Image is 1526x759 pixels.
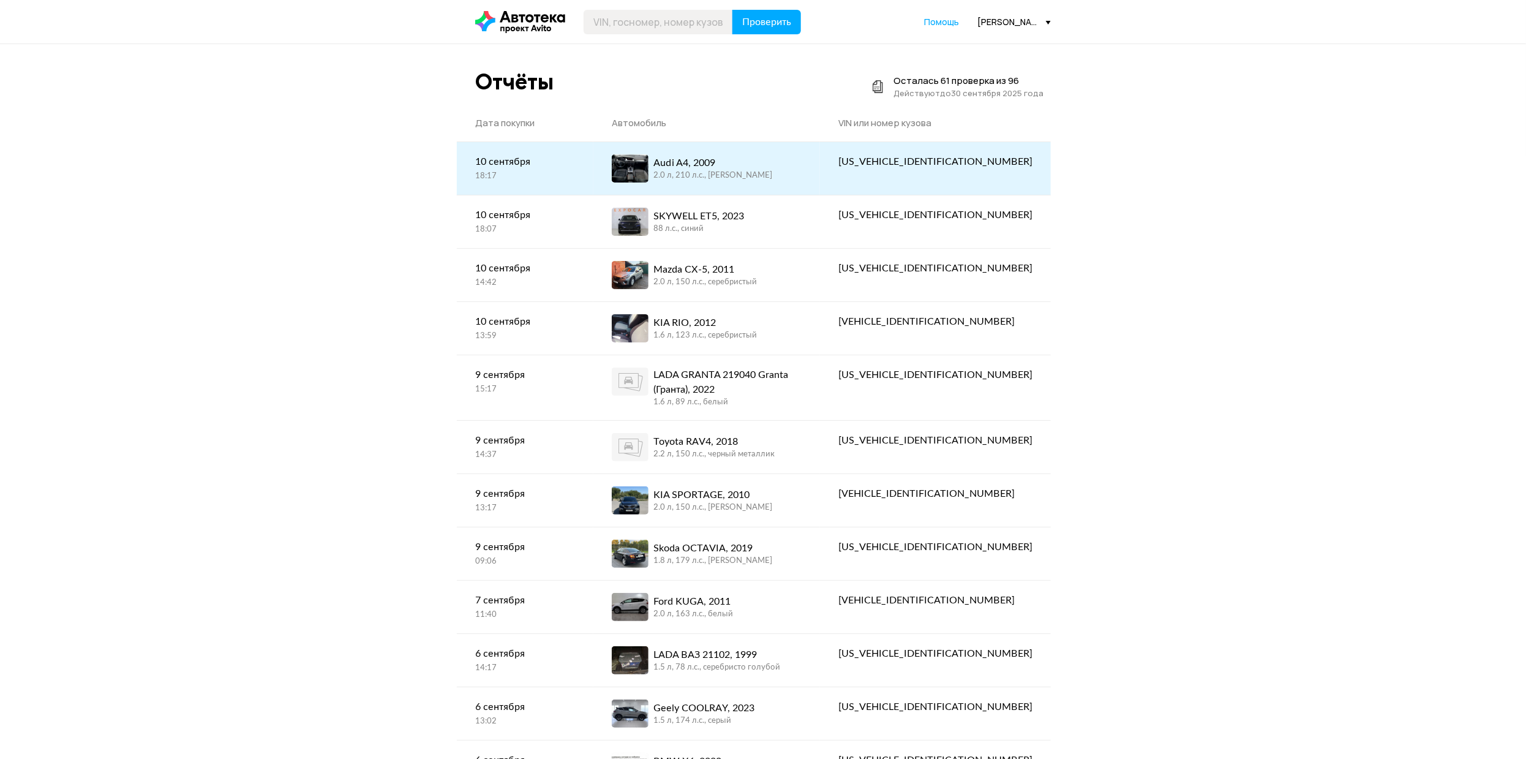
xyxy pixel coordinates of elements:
[838,208,1032,222] div: [US_VEHICLE_IDENTIFICATION_NUMBER]
[457,302,593,354] a: 10 сентября13:59
[924,16,959,28] a: Помощь
[475,261,575,276] div: 10 сентября
[475,486,575,501] div: 9 сентября
[653,277,757,288] div: 2.0 л, 150 л.c., серебристый
[653,224,744,235] div: 88 л.c., синий
[653,701,754,716] div: Geely COOLRAY, 2023
[838,314,1032,329] div: [VEHICLE_IDENTIFICATION_NUMBER]
[475,314,575,329] div: 10 сентября
[593,474,820,527] a: KIA SPORTAGE, 20102.0 л, 150 л.c., [PERSON_NAME]
[653,488,772,502] div: KIA SPORTAGE, 2010
[457,474,593,526] a: 9 сентября13:17
[653,397,802,408] div: 1.6 л, 89 л.c., белый
[593,195,820,248] a: SKYWELL ET5, 202388 л.c., синий
[475,610,575,621] div: 11:40
[475,154,575,169] div: 10 сентября
[838,117,1032,129] div: VIN или номер кузова
[653,449,775,460] div: 2.2 л, 150 л.c., черный металлик
[593,527,820,580] a: Skoda OCTAVIA, 20191.8 л, 179 л.c., [PERSON_NAME]
[457,687,593,739] a: 6 сентября13:02
[820,421,1051,460] a: [US_VEHICLE_IDENTIFICATION_NUMBER]
[475,450,575,461] div: 14:37
[475,503,575,514] div: 13:17
[838,700,1032,714] div: [US_VEHICLE_IDENTIFICATION_NUMBER]
[475,663,575,674] div: 14:17
[593,142,820,195] a: Audi A4, 20092.0 л, 210 л.c., [PERSON_NAME]
[653,262,757,277] div: Mazda CX-5, 2011
[653,368,802,397] div: LADA GRANTA 219040 Granta (Гранта), 2022
[977,16,1051,28] div: [PERSON_NAME][EMAIL_ADDRESS][DOMAIN_NAME]
[593,249,820,301] a: Mazda CX-5, 20112.0 л, 150 л.c., серебристый
[475,208,575,222] div: 10 сентября
[820,581,1051,620] a: [VEHICLE_IDENTIFICATION_NUMBER]
[820,195,1051,235] a: [US_VEHICLE_IDENTIFICATION_NUMBER]
[475,224,575,235] div: 18:07
[653,434,775,449] div: Toyota RAV4, 2018
[820,687,1051,727] a: [US_VEHICLE_IDENTIFICATION_NUMBER]
[457,249,593,301] a: 10 сентября14:42
[732,10,801,34] button: Проверить
[457,527,593,580] a: 9 сентября09:06
[653,648,780,662] div: LADA ВАЗ 21102, 1999
[820,474,1051,513] a: [VEHICLE_IDENTIFICATION_NUMBER]
[475,331,575,342] div: 13:59
[457,142,593,194] a: 10 сентября18:17
[653,502,772,513] div: 2.0 л, 150 л.c., [PERSON_NAME]
[593,687,820,740] a: Geely COOLRAY, 20231.5 л, 174 л.c., серый
[457,581,593,633] a: 7 сентября11:40
[475,556,575,567] div: 09:06
[475,593,575,608] div: 7 сентября
[593,634,820,687] a: LADA ВАЗ 21102, 19991.5 л, 78 л.c., серебристо голубой
[475,700,575,714] div: 6 сентября
[475,69,554,95] div: Отчёты
[838,593,1032,608] div: [VEHICLE_IDENTIFICATION_NUMBER]
[593,355,820,420] a: LADA GRANTA 219040 Granta (Гранта), 20221.6 л, 89 л.c., белый
[838,261,1032,276] div: [US_VEHICLE_IDENTIFICATION_NUMBER]
[653,716,754,727] div: 1.5 л, 174 л.c., серый
[475,117,575,129] div: Дата покупки
[820,527,1051,567] a: [US_VEHICLE_IDENTIFICATION_NUMBER]
[653,170,772,181] div: 2.0 л, 210 л.c., [PERSON_NAME]
[820,249,1051,288] a: [US_VEHICLE_IDENTIFICATION_NUMBER]
[838,486,1032,501] div: [VEHICLE_IDENTIFICATION_NUMBER]
[820,142,1051,181] a: [US_VEHICLE_IDENTIFICATION_NUMBER]
[457,355,593,407] a: 9 сентября15:17
[838,646,1032,661] div: [US_VEHICLE_IDENTIFICATION_NUMBER]
[475,384,575,395] div: 15:17
[475,171,575,182] div: 18:17
[820,302,1051,341] a: [VEHICLE_IDENTIFICATION_NUMBER]
[742,17,791,27] span: Проверить
[893,75,1043,87] div: Осталась 61 проверка из 96
[653,330,757,341] div: 1.6 л, 123 л.c., серебристый
[893,87,1043,99] div: Действуют до 30 сентября 2025 года
[475,540,575,554] div: 9 сентября
[593,302,820,355] a: KIA RIO, 20121.6 л, 123 л.c., серебристый
[838,368,1032,382] div: [US_VEHICLE_IDENTIFICATION_NUMBER]
[475,646,575,661] div: 6 сентября
[653,541,772,556] div: Skoda OCTAVIA, 2019
[820,355,1051,395] a: [US_VEHICLE_IDENTIFICATION_NUMBER]
[457,195,593,247] a: 10 сентября18:07
[653,556,772,567] div: 1.8 л, 179 л.c., [PERSON_NAME]
[653,315,757,330] div: KIA RIO, 2012
[838,540,1032,554] div: [US_VEHICLE_IDENTIFICATION_NUMBER]
[653,594,733,609] div: Ford KUGA, 2011
[475,433,575,448] div: 9 сентября
[457,634,593,686] a: 6 сентября14:17
[457,421,593,473] a: 9 сентября14:37
[653,662,780,673] div: 1.5 л, 78 л.c., серебристо голубой
[584,10,733,34] input: VIN, госномер, номер кузова
[838,154,1032,169] div: [US_VEHICLE_IDENTIFICATION_NUMBER]
[612,117,802,129] div: Автомобиль
[475,368,575,382] div: 9 сентября
[653,609,733,620] div: 2.0 л, 163 л.c., белый
[475,716,575,727] div: 13:02
[653,156,772,170] div: Audi A4, 2009
[820,634,1051,673] a: [US_VEHICLE_IDENTIFICATION_NUMBER]
[593,581,820,633] a: Ford KUGA, 20112.0 л, 163 л.c., белый
[838,433,1032,448] div: [US_VEHICLE_IDENTIFICATION_NUMBER]
[475,278,575,289] div: 14:42
[593,421,820,474] a: Toyota RAV4, 20182.2 л, 150 л.c., черный металлик
[653,209,744,224] div: SKYWELL ET5, 2023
